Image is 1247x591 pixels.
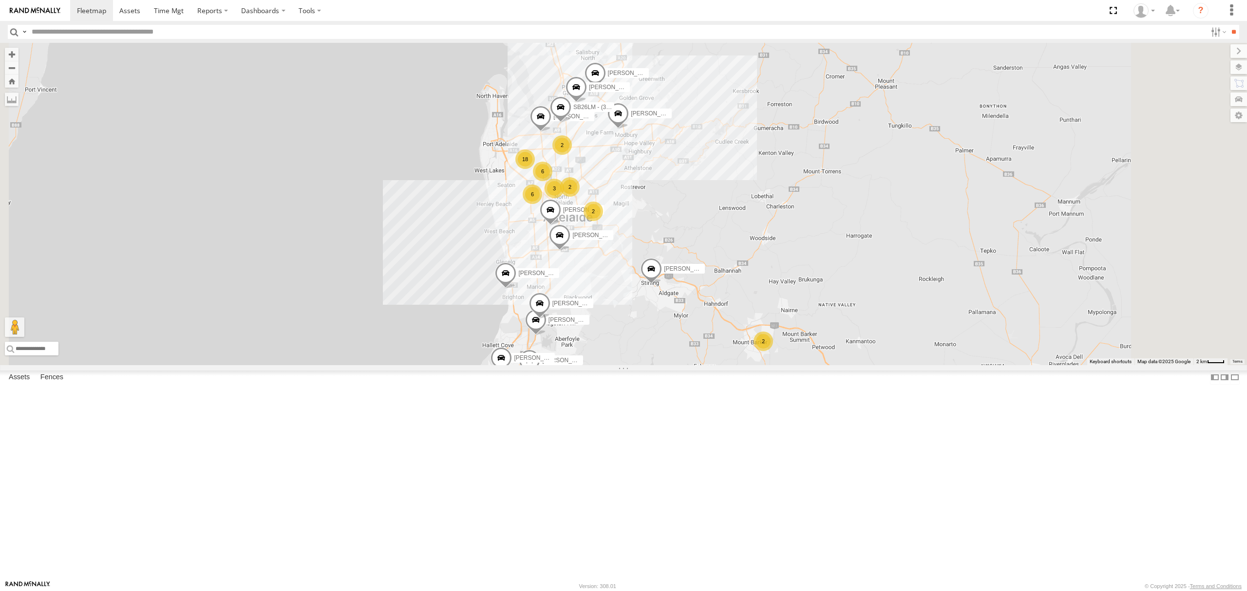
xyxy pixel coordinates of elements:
a: Visit our Website [5,581,50,591]
label: Hide Summary Table [1230,370,1240,385]
img: rand-logo.svg [10,7,60,14]
label: Fences [36,370,68,384]
label: Map Settings [1230,109,1247,122]
span: [PERSON_NAME] [514,354,562,361]
div: Peter Lu [1130,3,1158,18]
span: [PERSON_NAME] [552,300,601,307]
i: ? [1193,3,1209,18]
label: Measure [5,92,19,106]
span: Map data ©2025 Google [1137,359,1190,364]
div: 2 [552,135,572,155]
span: [PERSON_NAME] [553,113,602,120]
span: [PERSON_NAME] [664,265,712,272]
button: Zoom in [5,48,19,61]
div: 2 [584,202,603,221]
label: Search Filter Options [1207,25,1228,39]
span: [PERSON_NAME] [PERSON_NAME] [589,84,687,91]
span: [PERSON_NAME] [608,70,656,77]
span: [PERSON_NAME] [631,110,679,117]
button: Map Scale: 2 km per 32 pixels [1193,358,1228,365]
div: 18 [515,149,535,169]
span: [PERSON_NAME] [572,232,621,239]
div: 6 [523,185,542,204]
span: [PERSON_NAME] [542,357,590,364]
label: Assets [4,370,35,384]
span: SB26LM - (3P HINO) R7 [573,104,637,111]
button: Keyboard shortcuts [1090,358,1132,365]
div: 3 [545,179,564,198]
a: Terms (opens in new tab) [1232,360,1243,364]
div: 6 [533,162,552,181]
label: Dock Summary Table to the Right [1220,370,1229,385]
div: 2 [560,177,580,197]
label: Search Query [20,25,28,39]
span: [PERSON_NAME] [518,270,567,277]
div: 2 [754,332,773,351]
button: Drag Pegman onto the map to open Street View [5,317,24,337]
span: [PERSON_NAME] [563,206,611,213]
div: © Copyright 2025 - [1145,583,1242,589]
div: Version: 308.01 [579,583,616,589]
button: Zoom Home [5,74,19,88]
span: [PERSON_NAME] [548,316,597,323]
button: Zoom out [5,61,19,74]
a: Terms and Conditions [1190,583,1242,589]
span: 2 km [1196,359,1207,364]
label: Dock Summary Table to the Left [1210,370,1220,385]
